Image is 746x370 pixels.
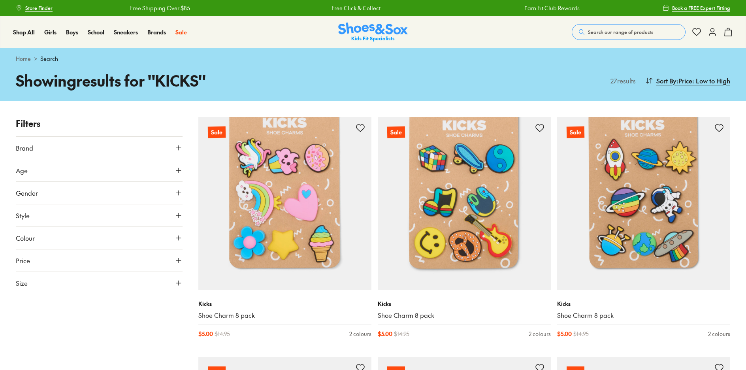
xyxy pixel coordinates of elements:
[338,23,408,42] a: Shoes & Sox
[40,55,58,63] span: Search
[215,330,230,338] span: $ 14.95
[44,28,57,36] a: Girls
[557,330,572,338] span: $ 5.00
[16,256,30,265] span: Price
[378,300,551,308] p: Kicks
[567,126,584,138] p: Sale
[129,4,189,12] a: Free Shipping Over $85
[198,311,371,320] a: Shoe Charm 8 pack
[147,28,166,36] a: Brands
[16,117,183,130] p: Filters
[16,211,30,220] span: Style
[16,1,53,15] a: Store Finder
[16,227,183,249] button: Colour
[645,72,730,89] button: Sort By:Price: Low to High
[394,330,409,338] span: $ 14.95
[573,330,589,338] span: $ 14.95
[66,28,78,36] a: Boys
[16,188,38,198] span: Gender
[16,137,183,159] button: Brand
[16,166,28,175] span: Age
[378,117,551,290] a: Sale
[88,28,104,36] a: School
[572,24,686,40] button: Search our range of products
[16,55,730,63] div: >
[16,272,183,294] button: Size
[16,204,183,227] button: Style
[338,23,408,42] img: SNS_Logo_Responsive.svg
[13,28,35,36] a: Shop All
[198,300,371,308] p: Kicks
[198,117,371,290] a: Sale
[16,143,33,153] span: Brand
[16,278,28,288] span: Size
[378,330,392,338] span: $ 5.00
[16,233,35,243] span: Colour
[557,311,730,320] a: Shoe Charm 8 pack
[663,1,730,15] a: Book a FREE Expert Fitting
[175,28,187,36] a: Sale
[588,28,653,36] span: Search our range of products
[114,28,138,36] a: Sneakers
[557,300,730,308] p: Kicks
[16,249,183,272] button: Price
[387,126,405,138] p: Sale
[331,4,380,12] a: Free Click & Collect
[529,330,551,338] div: 2 colours
[524,4,579,12] a: Earn Fit Club Rewards
[672,4,730,11] span: Book a FREE Expert Fitting
[208,126,226,138] p: Sale
[16,182,183,204] button: Gender
[16,69,373,92] h1: Showing results for " KICKS "
[25,4,53,11] span: Store Finder
[349,330,371,338] div: 2 colours
[656,76,676,85] span: Sort By
[607,76,636,85] p: 27 results
[378,311,551,320] a: Shoe Charm 8 pack
[676,76,730,85] span: : Price: Low to High
[557,117,730,290] a: Sale
[198,330,213,338] span: $ 5.00
[16,159,183,181] button: Age
[708,330,730,338] div: 2 colours
[16,55,31,63] a: Home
